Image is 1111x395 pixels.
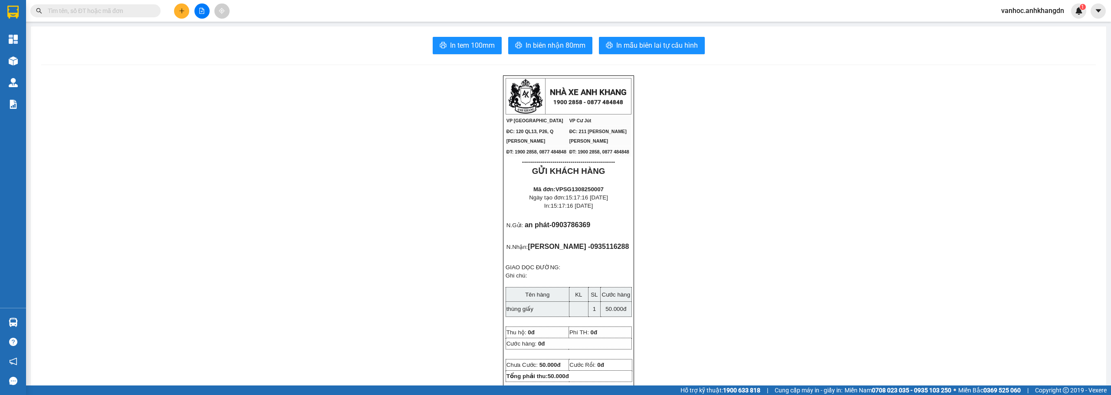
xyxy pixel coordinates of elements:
span: message [9,377,17,385]
span: In biên nhận 80mm [526,40,585,51]
span: 0935116288 [590,243,629,250]
span: 0đ [597,362,604,368]
span: printer [440,42,447,50]
span: 15:17:16 [DATE] [565,194,608,201]
strong: 1900 633 818 [723,387,760,394]
button: printerIn biên nhận 80mm [508,37,592,54]
span: notification [9,357,17,366]
span: In mẫu biên lai tự cấu hình [616,40,698,51]
span: Tên hàng [525,291,549,298]
span: 1 [593,306,596,312]
span: question-circle [9,338,17,346]
span: GIAO DỌC ĐƯỜNG: [506,264,560,271]
span: ĐC: 120 QL13, P26, Q [PERSON_NAME] [506,129,553,144]
span: Cước hàng [602,291,630,298]
span: ---------------------------------------------- [522,158,615,165]
span: search [36,8,42,14]
span: printer [515,42,522,50]
span: N.Gửi: [506,222,523,229]
span: caret-down [1095,7,1102,15]
img: solution-icon [9,100,18,109]
span: ĐT: 1900 2858, 0877 484848 [506,149,566,154]
span: Cung cấp máy in - giấy in: [775,385,842,395]
span: ĐT: 1900 2858, 0877 484848 [569,149,629,154]
span: 50.000đ [548,373,569,379]
span: Chưa Cước: [506,362,561,368]
span: In tem 100mm [450,40,495,51]
span: 0đ [528,329,535,336]
span: 15:17:16 [DATE] [551,202,593,209]
span: Thu hộ: [506,329,526,336]
strong: Mã đơn: [533,186,604,193]
strong: 0708 023 035 - 0935 103 250 [872,387,951,394]
button: printerIn tem 100mm [433,37,502,54]
span: vanhoc.anhkhangdn [994,5,1071,16]
span: N.Nhận: [506,244,528,250]
button: file-add [194,3,210,19]
button: aim [214,3,230,19]
button: caret-down [1091,3,1106,19]
span: ⚪️ [953,388,956,392]
span: KL [575,291,582,298]
span: VP Cư Jút [569,118,592,123]
strong: Tổng phải thu: [506,373,569,379]
span: an phát [525,221,549,229]
span: Người gửi hàng [523,385,556,391]
span: aim [219,8,225,14]
span: Miền Nam [845,385,951,395]
button: plus [174,3,189,19]
img: warehouse-icon [9,56,18,65]
img: warehouse-icon [9,318,18,327]
span: 0đ [591,329,598,336]
span: thùng giấy [506,306,533,312]
span: VPSG1308250007 [555,186,604,193]
span: Cước Rồi: [569,362,604,368]
span: 1 [1081,4,1084,10]
span: file-add [199,8,205,14]
span: copyright [1063,387,1069,393]
span: Cước hàng: [506,340,536,347]
img: icon-new-feature [1075,7,1083,15]
img: warehouse-icon [9,78,18,87]
span: 50.000đ [605,306,626,312]
span: Ghi chú: [506,272,527,279]
span: 50.000đ [539,362,561,368]
sup: 1 [1080,4,1086,10]
input: Tìm tên, số ĐT hoặc mã đơn [48,6,150,16]
span: Hỗ trợ kỹ thuật: [680,385,760,395]
span: Ngày tạo đơn: [529,194,608,201]
span: Miền Bắc [958,385,1021,395]
span: In: [544,202,593,209]
span: Phí TH: [569,329,589,336]
img: logo [508,79,543,114]
button: printerIn mẫu biên lai tự cấu hình [599,37,705,54]
span: VP [GEOGRAPHIC_DATA] [506,118,563,123]
span: ĐC: 211 [PERSON_NAME] [PERSON_NAME] [569,129,627,144]
strong: 0369 525 060 [983,387,1021,394]
strong: 1900 2858 - 0877 484848 [553,99,623,105]
span: | [767,385,768,395]
span: 0903786369 [552,221,590,229]
img: dashboard-icon [9,35,18,44]
span: [PERSON_NAME] - [528,243,629,250]
img: logo-vxr [7,6,19,19]
strong: NHÀ XE ANH KHANG [550,88,627,97]
span: | [1027,385,1029,395]
span: - [549,221,590,229]
span: NV tạo đơn [586,385,618,391]
strong: GỬI KHÁCH HÀNG [532,166,605,176]
span: plus [179,8,185,14]
span: printer [606,42,613,50]
span: 0đ [538,340,545,347]
span: SL [591,291,598,298]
